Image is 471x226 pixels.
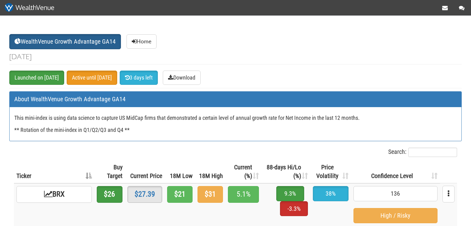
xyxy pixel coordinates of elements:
[371,172,413,180] span: Confidence Level
[261,160,310,183] th: 88-days Hi/Lo (%): activate to sort column ascending
[165,160,195,183] th: 18M Low
[9,52,32,61] small: [DATE]
[170,172,193,180] span: 18M Low
[313,186,349,201] span: 38%
[310,160,351,183] th: Price Volatility: activate to sort column ascending
[199,172,223,180] span: 18M High
[408,148,457,157] input: Search:
[353,208,438,223] span: High / Risky
[107,163,122,180] span: Buy Target
[9,34,121,49] a: WealthVenue Growth Advantage GA14
[10,92,461,107] div: About WealthVenue Growth Advantage GA14
[280,201,308,216] span: -3.3%
[234,163,252,180] span: Current (%)
[163,71,201,85] a: Download
[267,163,301,180] span: 88-days Hi/Lo (%)
[14,115,457,133] h4: This mini-index is using data science to capture US MidCap firms that demonstrated a certain leve...
[276,186,304,201] span: 9.3%
[225,160,261,183] th: Current (%): activate to sort column ascending
[353,186,438,201] span: 136
[167,186,193,203] span: $21
[127,34,157,49] a: Home
[97,186,122,203] span: $26
[14,160,94,183] th: Ticker: activate to sort column descending
[120,71,158,85] a: 3 days left
[130,172,162,180] span: Current Price
[9,71,64,85] a: Launched on [DATE]
[316,163,338,180] span: Price Volatility
[16,186,92,203] a: BRX
[5,3,54,12] img: wv-white_435x79p.png
[67,71,117,85] a: Active until [DATE]
[195,160,225,183] th: 18M High
[198,186,223,203] span: $31
[125,160,165,183] th: Current Price
[351,160,440,183] th: Confidence Level: activate to sort column ascending
[94,160,125,183] th: Buy Target
[388,147,457,157] label: Search:
[228,186,259,203] span: 5.1%
[135,190,155,198] a: $27.39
